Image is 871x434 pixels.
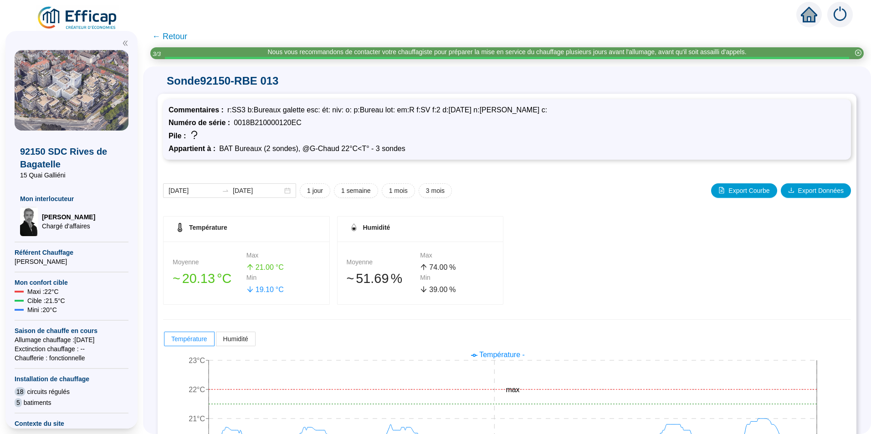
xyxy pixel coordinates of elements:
[363,224,390,231] span: Humidité
[420,286,427,293] span: arrow-down
[234,119,302,126] span: 0018B210000120EC
[222,187,229,194] span: to
[42,212,95,222] span: [PERSON_NAME]
[420,273,494,283] div: Min
[855,50,861,56] span: close-circle
[437,263,447,271] span: .00
[419,183,452,198] button: 3 mois
[15,344,128,353] span: Exctinction chauffage : --
[370,271,389,286] span: .69
[20,171,123,180] span: 15 Quai Galliéni
[449,262,456,273] span: %
[20,145,123,171] span: 92150 SDC Rives de Bagatelle
[711,183,777,198] button: Export Courbe
[256,263,264,271] span: 21
[15,398,22,407] span: 5
[341,186,371,196] span: 1 semaine
[197,271,215,286] span: .13
[189,415,205,423] tspan: 21°C
[276,284,284,295] span: °C
[15,248,128,257] span: Référent Chauffage
[246,251,320,260] div: Max
[479,351,525,358] span: Température -
[173,269,180,288] span: 󠁾~
[42,222,95,231] span: Chargé d'affaires
[267,47,746,57] div: Nous vous recommandons de contacter votre chauffagiste pour préparer la mise en service du chauff...
[781,183,851,198] button: Export Données
[264,286,274,293] span: .10
[27,287,59,296] span: Maxi : 22 °C
[788,187,794,193] span: download
[27,296,65,305] span: Cible : 21.5 °C
[222,187,229,194] span: swap-right
[429,263,437,271] span: 74
[334,183,378,198] button: 1 semaine
[190,130,199,140] span: question
[169,145,219,152] span: Appartient à :
[173,257,246,267] div: Moyenne
[347,269,354,288] span: 󠁾~
[718,187,725,193] span: file-image
[307,186,323,196] span: 1 jour
[27,387,70,396] span: circuits régulés
[15,335,128,344] span: Allumage chauffage : [DATE]
[20,207,38,236] img: Chargé d'affaires
[256,286,264,293] span: 19
[827,2,853,27] img: alerts
[246,286,254,293] span: arrow-down
[429,286,437,293] span: 39
[24,398,51,407] span: batiments
[437,286,447,293] span: .00
[153,50,161,57] i: 3 / 3
[15,326,128,335] span: Saison de chauffe en cours
[36,5,119,31] img: efficap energie logo
[169,132,190,140] span: Pile :
[219,145,405,152] span: BAT Bureaux (2 sondes), @G-Chaud 22°C<T° - 3 sondes
[15,278,128,287] span: Mon confort cible
[169,119,234,126] span: Numéro de série :
[420,251,494,260] div: Max
[300,183,330,198] button: 1 jour
[233,186,282,196] input: Date de fin
[20,194,123,203] span: Mon interlocuteur
[389,186,408,196] span: 1 mois
[506,386,519,394] tspan: max
[227,106,547,114] span: r:SS3 b:Bureaux galette esc: ét: niv: o: p:Bureau lot: em:R f:SV f:2 d:[DATE] n:[PERSON_NAME] c:
[15,387,26,396] span: 18
[449,284,456,295] span: %
[169,106,227,114] span: Commentaires :
[189,386,205,394] tspan: 22°C
[426,186,445,196] span: 3 mois
[217,269,231,288] span: °C
[189,357,205,364] tspan: 23°C
[264,263,274,271] span: .00
[27,305,57,314] span: Mini : 20 °C
[189,224,227,231] span: Température
[223,335,248,343] span: Humidité
[15,419,128,428] span: Contexte du site
[122,40,128,46] span: double-left
[15,353,128,363] span: Chaufferie : fonctionnelle
[728,186,769,196] span: Export Courbe
[420,263,427,271] span: arrow-up
[171,335,207,343] span: Température
[356,271,370,286] span: 51
[382,183,415,198] button: 1 mois
[246,263,254,271] span: arrow-up
[152,30,187,43] span: ← Retour
[276,262,284,273] span: °C
[390,269,402,288] span: %
[169,186,218,196] input: Date de début
[246,273,320,283] div: Min
[158,74,856,88] span: Sonde 92150-RBE 013
[182,271,197,286] span: 20
[15,257,128,266] span: [PERSON_NAME]
[347,257,420,267] div: Moyenne
[15,374,128,384] span: Installation de chauffage
[798,186,844,196] span: Export Données
[801,6,817,23] span: home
